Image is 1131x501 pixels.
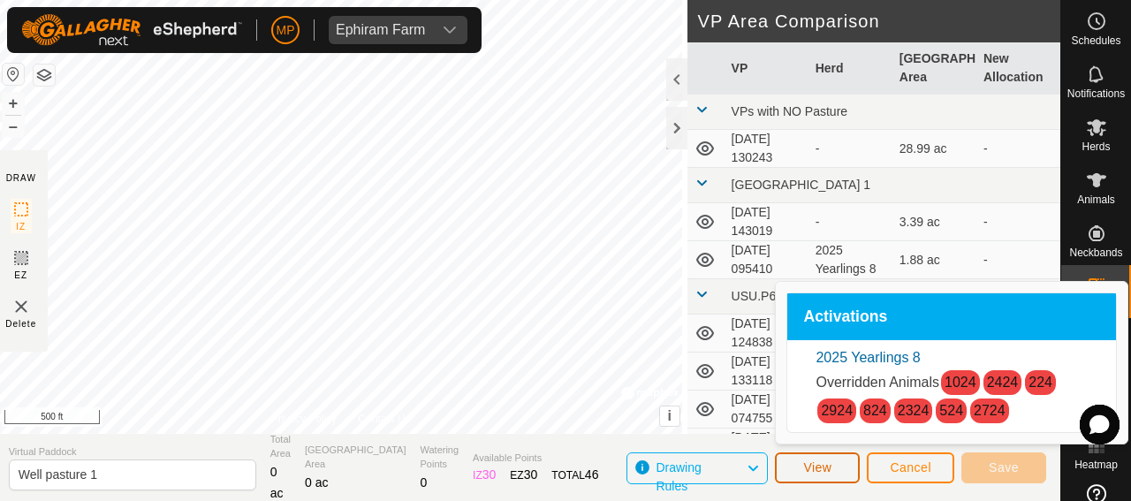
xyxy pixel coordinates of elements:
[329,16,432,44] span: Ephiram Farm
[816,375,939,390] span: Overridden Animals
[1071,35,1120,46] span: Schedules
[3,64,24,85] button: Reset Map
[6,171,36,185] div: DRAW
[510,466,537,484] div: EZ
[816,140,885,158] div: -
[14,269,27,282] span: EZ
[961,452,1046,483] button: Save
[987,375,1019,390] a: 2424
[305,443,406,472] span: [GEOGRAPHIC_DATA] Area
[725,353,808,391] td: [DATE] 133118
[890,460,931,474] span: Cancel
[34,65,55,86] button: Map Layers
[270,432,291,461] span: Total Area
[1082,141,1110,152] span: Herds
[863,403,887,418] a: 824
[898,403,930,418] a: 2324
[3,93,24,114] button: +
[816,241,885,278] div: 2025 Yearlings 8
[432,16,467,44] div: dropdown trigger
[892,130,976,168] td: 28.99 ac
[551,466,598,484] div: TOTAL
[473,466,496,484] div: IZ
[808,42,892,95] th: Herd
[421,443,459,472] span: Watering Points
[939,403,963,418] a: 524
[3,116,24,137] button: –
[816,213,885,232] div: -
[725,429,808,467] td: [DATE] 161551
[803,460,831,474] span: View
[725,130,808,168] td: [DATE] 130243
[976,203,1060,241] td: -
[976,42,1060,95] th: New Allocation
[1077,194,1115,205] span: Animals
[1069,247,1122,258] span: Neckbands
[775,452,860,483] button: View
[585,467,599,482] span: 46
[667,408,671,423] span: i
[816,350,920,365] a: 2025 Yearlings 8
[725,315,808,353] td: [DATE] 124838
[1067,88,1125,99] span: Notifications
[421,475,428,490] span: 0
[725,391,808,429] td: [DATE] 074755
[16,220,26,233] span: IZ
[976,130,1060,168] td: -
[892,42,976,95] th: [GEOGRAPHIC_DATA] Area
[803,309,887,325] span: Activations
[473,451,598,466] span: Available Points
[277,21,295,40] span: MP
[732,104,848,118] span: VPs with NO Pasture
[656,460,701,493] span: Drawing Rules
[524,467,538,482] span: 30
[867,452,954,483] button: Cancel
[1074,459,1118,470] span: Heatmap
[725,42,808,95] th: VP
[21,14,242,46] img: Gallagher Logo
[945,375,976,390] a: 1024
[732,289,785,303] span: USU.P6E
[9,444,256,459] span: Virtual Paddock
[732,178,870,192] span: [GEOGRAPHIC_DATA] 1
[974,403,1006,418] a: 2724
[271,411,338,427] a: Privacy Policy
[358,411,410,427] a: Contact Us
[336,23,425,37] div: Ephiram Farm
[892,203,976,241] td: 3.39 ac
[1029,375,1052,390] a: 224
[482,467,497,482] span: 30
[11,296,32,317] img: VP
[892,241,976,279] td: 1.88 ac
[976,241,1060,279] td: -
[698,11,1060,32] h2: VP Area Comparison
[725,203,808,241] td: [DATE] 143019
[305,475,328,490] span: 0 ac
[5,317,36,330] span: Delete
[989,460,1019,474] span: Save
[821,403,853,418] a: 2924
[660,406,679,426] button: i
[725,241,808,279] td: [DATE] 095410
[270,465,284,500] span: 0 ac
